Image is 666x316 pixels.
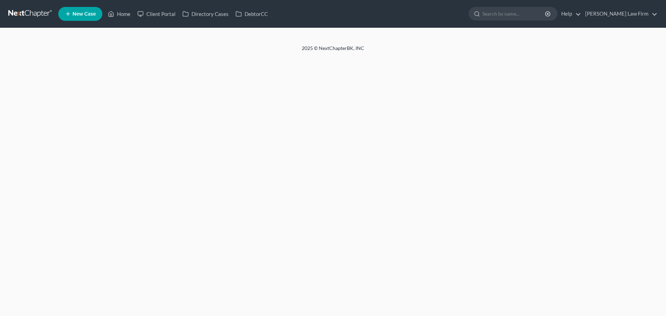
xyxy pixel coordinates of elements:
a: Client Portal [134,8,179,20]
span: New Case [72,11,96,17]
a: Help [558,8,581,20]
div: 2025 © NextChapterBK, INC [135,45,531,57]
a: Home [104,8,134,20]
a: Directory Cases [179,8,232,20]
input: Search by name... [483,7,546,20]
a: DebtorCC [232,8,271,20]
a: [PERSON_NAME] Law Firm [582,8,657,20]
